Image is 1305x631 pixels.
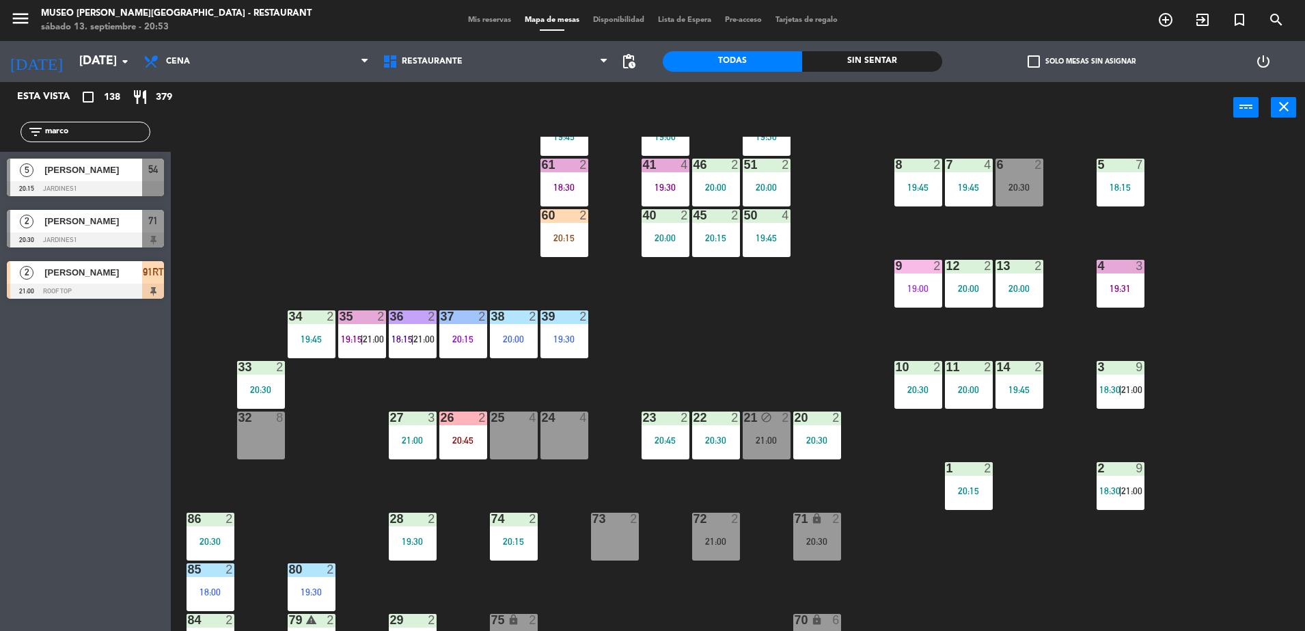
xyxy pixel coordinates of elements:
div: 2 [327,563,335,576]
div: 20:00 [692,183,740,192]
div: 2 [579,209,588,221]
div: 21 [744,412,745,424]
div: 20:15 [692,233,740,243]
span: 2 [20,266,33,280]
div: 2 [225,513,234,525]
input: Filtrar por nombre... [44,124,150,139]
div: 19:00 [894,284,942,293]
div: 5 [1098,159,1099,171]
div: 29 [390,614,391,626]
div: 2 [1034,260,1043,272]
span: 5 [20,163,33,177]
span: | [1119,384,1122,395]
div: Todas [663,51,802,72]
span: Mapa de mesas [518,16,586,24]
div: 20:45 [642,435,689,445]
div: 4 [1098,260,1099,272]
div: 33 [238,361,239,373]
div: 34 [289,310,290,323]
span: 91RT [143,264,164,280]
div: 2 [1098,462,1099,474]
div: 11 [946,361,947,373]
div: 2 [933,260,942,272]
div: 2 [630,513,638,525]
div: 2 [529,614,537,626]
div: 20:30 [995,183,1043,192]
div: 36 [390,310,391,323]
div: 7 [1136,159,1144,171]
div: 39 [542,310,542,323]
span: 19:15 [341,334,362,345]
div: 2 [529,513,537,525]
div: 20:45 [439,435,487,445]
span: 21:00 [413,334,435,345]
div: Esta vista [7,89,98,105]
div: 2 [731,513,739,525]
div: 79 [289,614,290,626]
div: 20:30 [793,537,841,546]
i: lock [811,614,823,626]
div: 51 [744,159,745,171]
div: 2 [731,159,739,171]
div: 27 [390,412,391,424]
div: 18:30 [540,183,588,192]
div: 2 [731,209,739,221]
div: 10 [896,361,896,373]
span: 18:30 [1099,485,1121,496]
div: Sin sentar [802,51,942,72]
div: 2 [782,159,790,171]
span: 21:00 [1121,384,1142,395]
span: | [411,334,414,345]
div: 20:00 [945,385,993,394]
i: power_settings_new [1255,53,1272,70]
div: 84 [188,614,189,626]
button: power_input [1233,97,1259,118]
span: Mis reservas [461,16,518,24]
span: [PERSON_NAME] [44,163,142,177]
div: 9 [896,260,896,272]
button: close [1271,97,1296,118]
button: menu [10,8,31,33]
div: 20:15 [490,537,538,546]
span: Cena [166,57,190,66]
div: 9 [1136,361,1144,373]
div: 74 [491,513,492,525]
div: 2 [681,412,689,424]
div: Museo [PERSON_NAME][GEOGRAPHIC_DATA] - Restaurant [41,7,312,21]
div: 3 [428,412,436,424]
div: 85 [188,563,189,576]
div: 12 [946,260,947,272]
label: Solo mesas sin asignar [1028,55,1136,68]
div: 73 [592,513,593,525]
div: 4 [681,159,689,171]
div: 19:45 [995,385,1043,394]
div: 20:30 [793,435,841,445]
div: 23 [643,412,644,424]
span: Restaurante [402,57,463,66]
div: 4 [529,412,537,424]
div: 19:31 [1097,284,1144,293]
div: 19:30 [540,334,588,344]
div: 2 [428,310,436,323]
div: 2 [529,310,537,323]
div: 2 [984,361,992,373]
span: Pre-acceso [718,16,769,24]
i: close [1276,98,1292,115]
div: 20:15 [439,334,487,344]
span: pending_actions [620,53,637,70]
div: 21:00 [389,435,437,445]
div: 75 [491,614,492,626]
span: 18:15 [391,334,413,345]
div: 19:45 [288,334,335,344]
div: 19:45 [894,183,942,192]
i: filter_list [27,124,44,140]
div: 9 [1136,462,1144,474]
span: Tarjetas de regalo [769,16,844,24]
